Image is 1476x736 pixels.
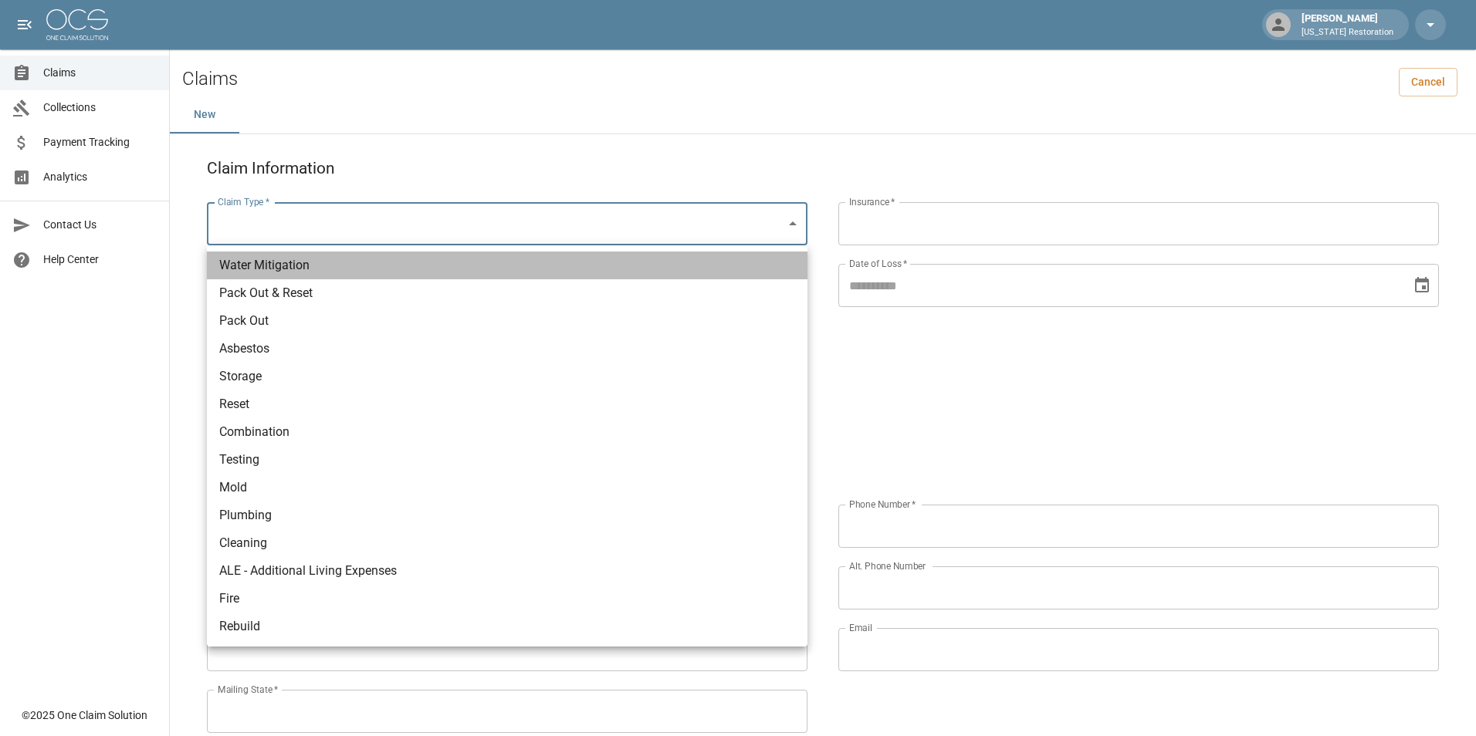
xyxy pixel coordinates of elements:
[207,613,807,640] li: Rebuild
[207,529,807,557] li: Cleaning
[207,446,807,474] li: Testing
[207,390,807,418] li: Reset
[207,307,807,335] li: Pack Out
[207,252,807,279] li: Water Mitigation
[207,474,807,501] li: Mold
[207,363,807,390] li: Storage
[207,418,807,446] li: Combination
[207,585,807,613] li: Fire
[207,501,807,529] li: Plumbing
[207,279,807,307] li: Pack Out & Reset
[207,335,807,363] li: Asbestos
[207,557,807,585] li: ALE - Additional Living Expenses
